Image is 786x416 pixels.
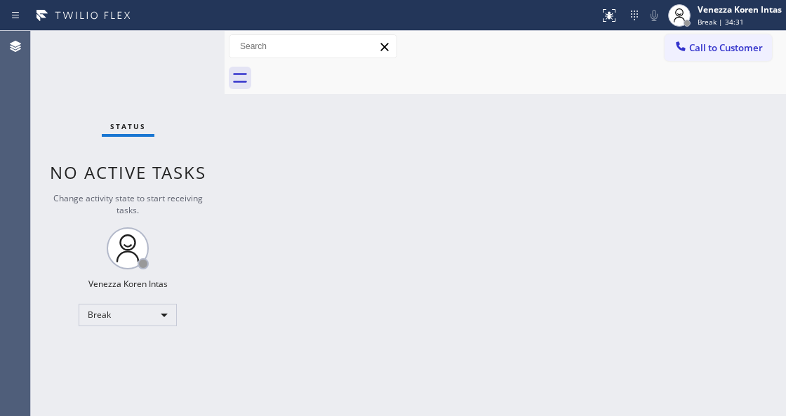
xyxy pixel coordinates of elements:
div: Venezza Koren Intas [698,4,782,15]
div: Venezza Koren Intas [88,278,168,290]
span: Break | 34:31 [698,17,744,27]
button: Call to Customer [665,34,772,61]
span: Status [110,121,146,131]
span: Change activity state to start receiving tasks. [53,192,203,216]
div: Break [79,304,177,326]
span: Call to Customer [689,41,763,54]
span: No active tasks [50,161,206,184]
input: Search [229,35,397,58]
button: Mute [644,6,664,25]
